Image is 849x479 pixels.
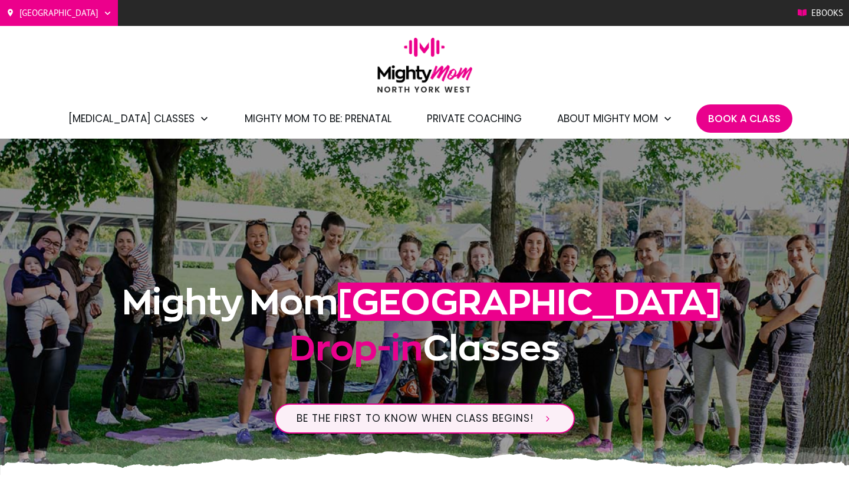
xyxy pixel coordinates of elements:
a: About Mighty Mom [557,109,673,129]
span: About Mighty Mom [557,109,658,129]
span: [GEOGRAPHIC_DATA] [19,4,98,22]
a: Be the first to know when class begins! [275,403,575,434]
a: [MEDICAL_DATA] Classes [68,109,209,129]
a: Private Coaching [427,109,522,129]
h1: Mighty Mom Classes [107,279,742,385]
a: [GEOGRAPHIC_DATA] [6,4,112,22]
a: Mighty Mom to Be: Prenatal [245,109,391,129]
span: Be the first to know when class begins! [297,412,534,425]
span: Drop-in [289,329,423,367]
span: [GEOGRAPHIC_DATA] [338,283,720,321]
a: Book A Class [708,109,781,129]
span: Ebooks [811,4,843,22]
a: Ebooks [798,4,843,22]
span: [MEDICAL_DATA] Classes [68,109,195,129]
